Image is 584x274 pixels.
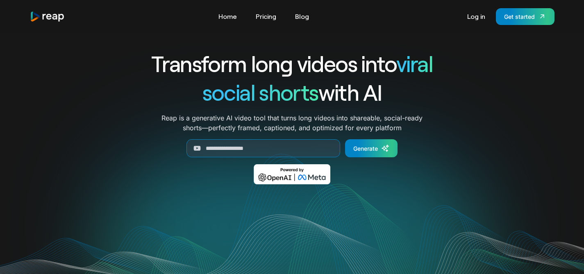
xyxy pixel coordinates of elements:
[504,12,535,21] div: Get started
[30,11,65,22] a: home
[122,78,463,106] h1: with AI
[291,10,313,23] a: Blog
[496,8,554,25] a: Get started
[214,10,241,23] a: Home
[202,79,318,105] span: social shorts
[254,164,330,184] img: Powered by OpenAI & Meta
[252,10,280,23] a: Pricing
[345,139,398,157] a: Generate
[353,144,378,153] div: Generate
[122,49,463,78] h1: Transform long videos into
[463,10,489,23] a: Log in
[122,139,463,157] form: Generate Form
[396,50,433,77] span: viral
[161,113,423,133] p: Reap is a generative AI video tool that turns long videos into shareable, social-ready shorts—per...
[30,11,65,22] img: reap logo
